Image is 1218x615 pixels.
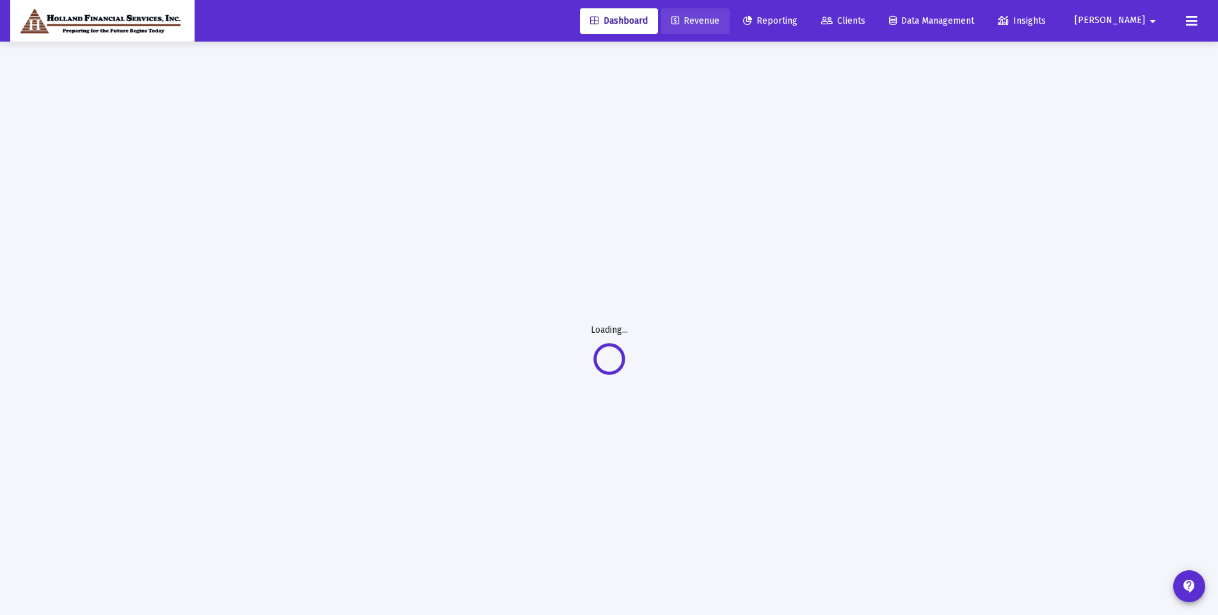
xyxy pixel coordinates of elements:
[1182,579,1197,594] mat-icon: contact_support
[1075,15,1145,26] span: [PERSON_NAME]
[879,8,984,34] a: Data Management
[1145,8,1160,34] mat-icon: arrow_drop_down
[671,15,719,26] span: Revenue
[1059,8,1176,33] button: [PERSON_NAME]
[988,8,1056,34] a: Insights
[580,8,658,34] a: Dashboard
[889,15,974,26] span: Data Management
[821,15,865,26] span: Clients
[733,8,808,34] a: Reporting
[743,15,797,26] span: Reporting
[590,15,648,26] span: Dashboard
[998,15,1046,26] span: Insights
[811,8,876,34] a: Clients
[20,8,185,34] img: Dashboard
[661,8,730,34] a: Revenue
